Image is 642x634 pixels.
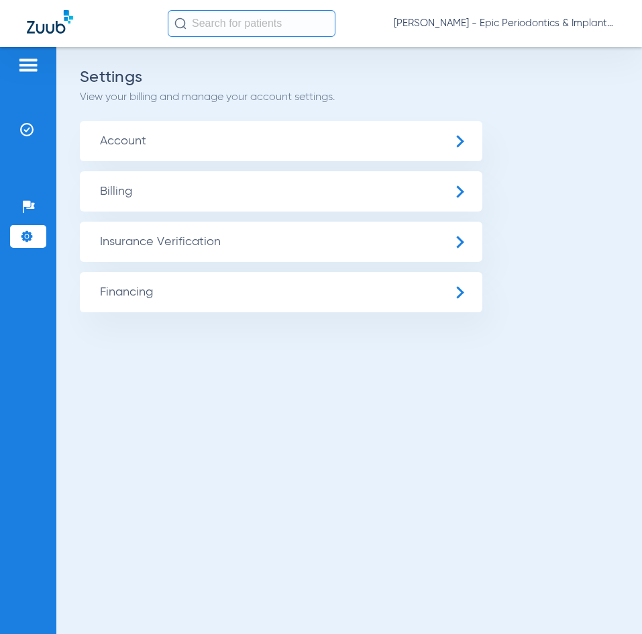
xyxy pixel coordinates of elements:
iframe: Chat Widget [575,570,642,634]
input: Search for patients [168,10,335,37]
img: Search Icon [174,17,186,30]
h2: Settings [80,71,619,84]
span: Billing [80,171,482,212]
span: [PERSON_NAME] - Epic Periodontics & Implant Center [394,17,615,30]
img: Zuub Logo [27,10,73,34]
span: Account [80,121,482,161]
img: hamburger-icon [17,57,39,73]
span: Financing [80,272,482,312]
span: Insurance Verification [80,222,482,262]
p: View your billing and manage your account settings. [80,91,619,104]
